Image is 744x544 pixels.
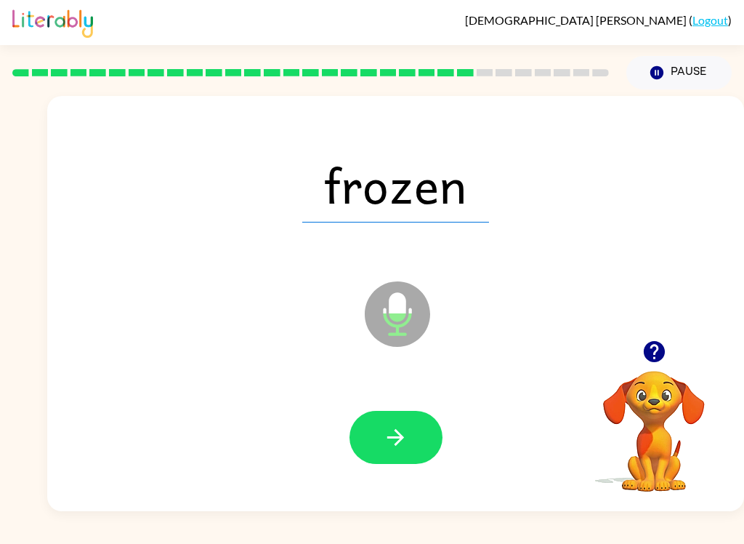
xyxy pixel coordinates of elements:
[12,6,93,38] img: Literably
[692,13,728,27] a: Logout
[581,348,727,494] video: Your browser must support playing .mp4 files to use Literably. Please try using another browser.
[302,147,489,223] span: frozen
[465,13,732,27] div: ( )
[465,13,689,27] span: [DEMOGRAPHIC_DATA] [PERSON_NAME]
[626,56,732,89] button: Pause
